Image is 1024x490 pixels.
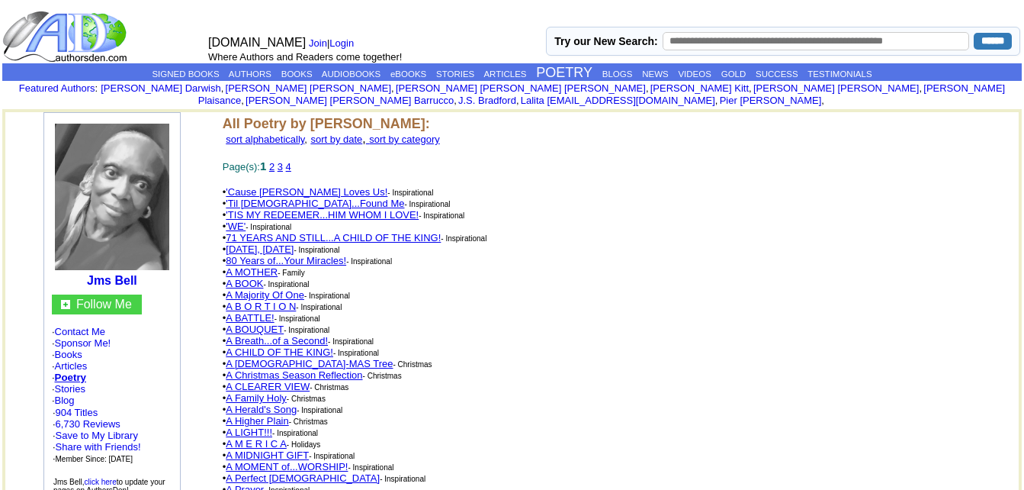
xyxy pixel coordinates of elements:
[61,300,70,309] img: gc.jpg
[272,429,318,437] font: - Inspirational
[366,132,440,145] a: sort by category
[419,211,464,220] font: - Inspirational
[922,85,923,93] font: i
[246,95,454,106] a: [PERSON_NAME] [PERSON_NAME] Barrucco
[223,381,310,392] font: •
[226,266,278,278] a: A MOTHER
[152,69,219,79] a: SIGNED BOOKS
[226,134,304,145] a: sort alphabetically
[226,255,346,266] a: 80 Years of...Your Miracles!
[226,209,419,221] a: 'TIS MY REDEEMER...HIM WHOM I LOVE!
[458,95,516,106] a: J.S. Bradford
[226,404,297,415] a: A Herald's Song
[223,221,246,232] font: •
[717,97,719,105] font: i
[223,427,272,438] font: •
[208,51,402,63] font: Where Authors and Readers come together!
[244,97,246,105] font: i
[223,438,287,450] font: •
[56,455,133,463] font: Member Since: [DATE]
[55,124,169,270] img: 108732.jpg
[53,430,141,464] font: · · ·
[310,132,362,145] a: sort by date
[226,232,441,243] a: 71 YEARS AND STILL...A CHILD OF THE KING!
[55,337,111,349] a: Sponsor Me!
[55,360,88,372] a: Articles
[309,37,359,49] font: |
[223,232,441,243] font: •
[226,186,387,198] a: 'Cause [PERSON_NAME] Loves Us!
[19,82,98,94] font: :
[76,298,132,311] font: Follow Me
[223,358,393,369] font: •
[226,324,284,335] a: A BOUQUET
[678,69,711,79] a: VIDEOS
[56,407,98,418] a: 904 Titles
[309,452,355,460] font: - Inspirational
[287,395,326,403] font: - Christmas
[223,404,297,415] font: •
[260,160,266,172] font: 1
[329,37,354,49] a: Login
[19,82,95,94] a: Featured Authors
[226,335,328,347] a: A Breath...of a Second!
[229,69,271,79] a: AUTHORS
[436,69,474,79] a: STORIES
[396,82,646,94] a: [PERSON_NAME] [PERSON_NAME] [PERSON_NAME]
[223,198,405,209] font: •
[223,116,430,131] font: All Poetry by [PERSON_NAME]:
[223,369,363,381] font: •
[223,289,304,301] font: •
[824,97,826,105] font: i
[223,392,287,404] font: •
[56,430,138,441] a: Save to My Library
[394,85,396,93] font: i
[346,257,392,266] font: - Inspirational
[101,82,1005,106] font: , , , , , , , , , ,
[208,36,306,49] font: [DOMAIN_NAME]
[55,326,105,337] a: Contact Me
[721,69,746,79] a: GOLD
[650,82,749,94] a: [PERSON_NAME] Kitt
[380,475,425,483] font: - Inspirational
[56,441,141,453] a: Share with Friends!
[296,303,342,311] font: - Inspirational
[226,450,309,461] a: A MIDNIGHT GIFT
[53,407,141,464] font: · ·
[223,243,294,255] font: •
[55,349,82,360] a: Books
[226,472,380,484] a: A Perfect [DEMOGRAPHIC_DATA]
[198,82,1005,106] a: [PERSON_NAME] Plaisance
[649,85,650,93] font: i
[87,274,137,287] b: Jms Bell
[223,472,380,484] font: •
[333,349,379,357] font: - Inspirational
[289,417,328,426] font: - Christmas
[348,463,393,472] font: - Inspirational
[101,82,221,94] a: [PERSON_NAME] Darwish
[287,440,320,449] font: - Holidays
[226,381,310,392] a: A CLEARER VIEW
[322,69,380,79] a: AUDIOBOOKS
[226,392,286,404] a: A Family Holy
[278,269,305,277] font: - Family
[294,246,339,254] font: - Inspirational
[226,415,288,427] a: A Higher Plain
[226,289,304,301] a: A Majority Of One
[226,134,307,145] font: ,
[387,189,433,197] font: - Inspirational
[226,198,404,209] a: 'Til [DEMOGRAPHIC_DATA]...Found Me
[519,97,521,105] font: i
[304,292,350,300] font: - Inspirational
[2,10,130,63] img: logo_ad.gif
[52,326,172,465] font: · · · · · · ·
[223,312,274,324] font: •
[223,461,348,472] font: •
[226,221,246,232] a: 'WE'
[226,461,348,472] a: A MOMENT of...WORSHIP!
[297,406,342,414] font: - Inspirational
[602,69,633,79] a: BLOGS
[223,335,328,347] font: •
[753,82,919,94] a: [PERSON_NAME] [PERSON_NAME]
[483,69,526,79] a: ARTICLES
